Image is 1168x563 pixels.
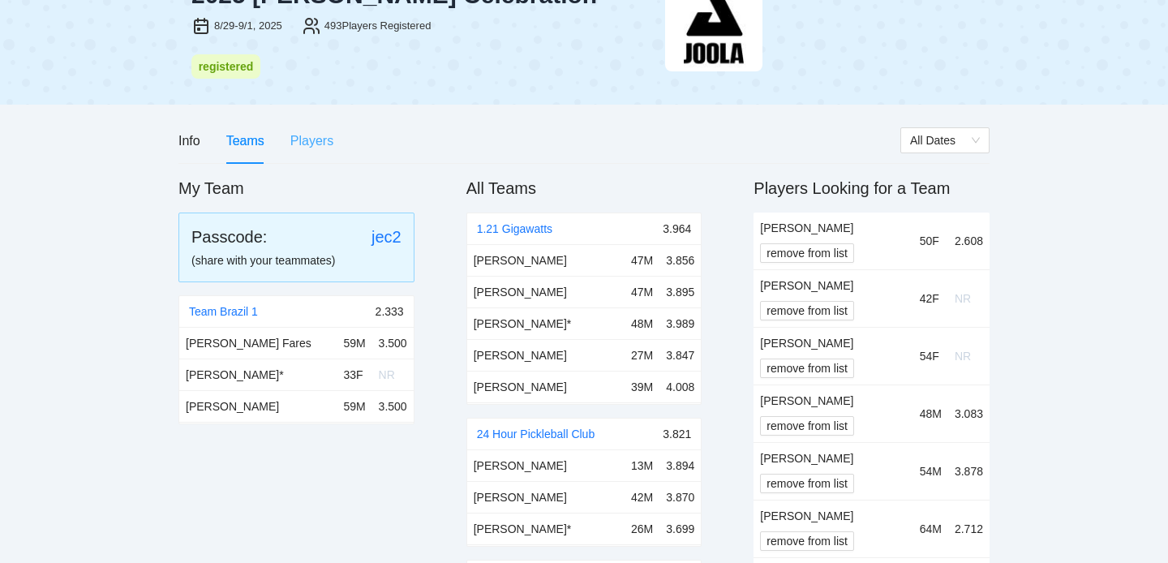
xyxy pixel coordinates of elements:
span: NR [379,368,395,381]
a: 24 Hour Pickleball Club [477,428,595,441]
td: [PERSON_NAME] [467,276,625,307]
span: 3.895 [666,286,694,299]
h2: My Team [178,177,414,200]
span: 2.712 [955,522,983,535]
div: Players [290,131,333,151]
h2: All Teams [466,177,702,200]
div: 8/29-9/1, 2025 [214,18,282,34]
a: jec2 [371,228,401,246]
td: 47M [625,245,659,277]
td: 59M [337,390,371,422]
div: [PERSON_NAME] [760,334,906,352]
span: 3.894 [666,459,694,472]
td: 48M [625,307,659,339]
td: [PERSON_NAME] [467,245,625,277]
div: 493 Players Registered [324,18,432,34]
h2: Players Looking for a Team [754,177,990,200]
span: remove from list [766,244,848,262]
button: remove from list [760,243,854,263]
span: 3.856 [666,254,694,267]
span: remove from list [766,475,848,492]
span: 3.989 [666,317,694,330]
div: [PERSON_NAME] [760,449,906,467]
div: [PERSON_NAME] [760,507,906,525]
div: 2.333 [376,296,404,327]
td: [PERSON_NAME] [467,450,625,482]
td: [PERSON_NAME] [467,371,625,402]
td: 26M [625,513,659,544]
div: (share with your teammates) [191,251,401,269]
td: 42F [913,269,948,327]
span: 3.870 [666,491,694,504]
span: 3.500 [379,400,407,413]
span: NR [955,350,971,363]
span: 3.878 [955,465,983,478]
span: 2.608 [955,234,983,247]
td: 42M [625,481,659,513]
div: [PERSON_NAME] [760,219,906,237]
td: 13M [625,450,659,482]
div: [PERSON_NAME] [760,392,906,410]
span: 3.699 [666,522,694,535]
td: 39M [625,371,659,402]
a: 1.21 Gigawatts [477,222,552,235]
td: 59M [337,328,371,359]
td: 54M [913,442,948,500]
button: remove from list [760,531,854,551]
td: [PERSON_NAME] * [179,359,337,390]
span: 4.008 [666,380,694,393]
div: 3.964 [663,213,691,244]
div: Teams [226,131,264,151]
span: 3.500 [379,337,407,350]
div: [PERSON_NAME] [760,277,906,294]
td: [PERSON_NAME] [467,481,625,513]
div: Passcode: [191,226,267,248]
td: 54F [913,327,948,385]
td: [PERSON_NAME] Fares [179,328,337,359]
button: remove from list [760,359,854,378]
td: [PERSON_NAME] * [467,513,625,544]
div: Info [178,131,200,151]
button: remove from list [760,301,854,320]
td: [PERSON_NAME] [467,339,625,371]
td: 33F [337,359,371,390]
td: 48M [913,385,948,442]
button: remove from list [760,474,854,493]
span: 3.083 [955,407,983,420]
span: 3.847 [666,349,694,362]
div: registered [196,58,255,75]
span: NR [955,292,971,305]
span: remove from list [766,417,848,435]
button: remove from list [760,416,854,436]
td: 50F [913,213,948,270]
td: 64M [913,500,948,557]
span: All Dates [910,128,980,153]
div: 3.821 [663,419,691,449]
td: 47M [625,276,659,307]
a: Team Brazil 1 [189,305,258,318]
span: remove from list [766,359,848,377]
span: remove from list [766,302,848,320]
span: remove from list [766,532,848,550]
td: [PERSON_NAME] [179,390,337,422]
td: 27M [625,339,659,371]
td: [PERSON_NAME] * [467,307,625,339]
